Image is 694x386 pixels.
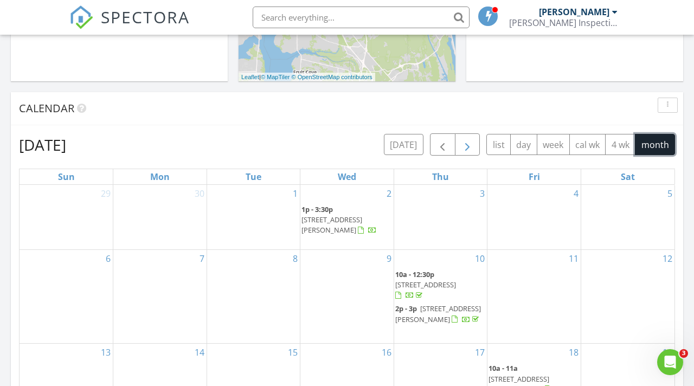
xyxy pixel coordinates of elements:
a: Go to July 15, 2025 [286,344,300,361]
span: Calendar [19,101,74,115]
td: Go to July 3, 2025 [394,185,487,249]
a: Go to July 8, 2025 [291,250,300,267]
a: Go to July 18, 2025 [567,344,581,361]
button: cal wk [569,134,606,155]
span: 3 [679,349,688,358]
a: Saturday [619,169,637,184]
a: 10a - 12:30p [STREET_ADDRESS] [395,268,486,303]
button: day [510,134,537,155]
td: Go to July 5, 2025 [581,185,674,249]
a: Go to July 10, 2025 [473,250,487,267]
a: Friday [526,169,542,184]
a: Go to July 11, 2025 [567,250,581,267]
td: Go to June 30, 2025 [113,185,207,249]
a: Go to July 9, 2025 [384,250,394,267]
a: 2p - 3p [STREET_ADDRESS][PERSON_NAME] [395,303,486,326]
a: Go to July 16, 2025 [380,344,394,361]
a: Tuesday [243,169,264,184]
button: month [635,134,675,155]
td: Go to July 11, 2025 [487,249,581,344]
span: 10a - 11a [489,363,518,373]
div: Southwell Inspections [509,17,618,28]
a: © MapTiler [261,74,290,80]
div: [PERSON_NAME] [539,7,609,17]
span: [STREET_ADDRESS][PERSON_NAME] [301,215,362,235]
td: Go to July 1, 2025 [207,185,300,249]
span: 10a - 12:30p [395,269,434,279]
a: Go to July 19, 2025 [660,344,674,361]
a: Go to June 29, 2025 [99,185,113,202]
a: © OpenStreetMap contributors [292,74,372,80]
div: | [239,73,375,82]
button: week [537,134,570,155]
h2: [DATE] [19,134,66,156]
a: Go to July 3, 2025 [478,185,487,202]
iframe: Intercom live chat [657,349,683,375]
a: Go to July 14, 2025 [192,344,207,361]
button: Next month [455,133,480,156]
img: The Best Home Inspection Software - Spectora [69,5,93,29]
a: Thursday [430,169,451,184]
span: SPECTORA [101,5,190,28]
span: 2p - 3p [395,304,417,313]
a: Go to July 13, 2025 [99,344,113,361]
a: Go to July 5, 2025 [665,185,674,202]
td: Go to July 2, 2025 [300,185,394,249]
span: [STREET_ADDRESS] [395,280,456,289]
a: 1p - 3:30p [STREET_ADDRESS][PERSON_NAME] [301,204,377,235]
button: [DATE] [384,134,423,155]
button: Previous month [430,133,455,156]
td: Go to July 8, 2025 [207,249,300,344]
a: Go to July 12, 2025 [660,250,674,267]
td: Go to July 10, 2025 [394,249,487,344]
a: Go to July 17, 2025 [473,344,487,361]
td: Go to July 7, 2025 [113,249,207,344]
a: 1p - 3:30p [STREET_ADDRESS][PERSON_NAME] [301,203,393,237]
a: Monday [148,169,172,184]
td: Go to July 9, 2025 [300,249,394,344]
button: 4 wk [605,134,635,155]
button: list [486,134,511,155]
td: Go to July 6, 2025 [20,249,113,344]
a: SPECTORA [69,15,190,37]
a: Go to June 30, 2025 [192,185,207,202]
a: Wednesday [336,169,358,184]
a: Go to July 2, 2025 [384,185,394,202]
span: [STREET_ADDRESS][PERSON_NAME] [395,304,481,324]
input: Search everything... [253,7,470,28]
a: 10a - 12:30p [STREET_ADDRESS] [395,269,456,300]
td: Go to July 4, 2025 [487,185,581,249]
a: Go to July 1, 2025 [291,185,300,202]
td: Go to June 29, 2025 [20,185,113,249]
a: Sunday [56,169,77,184]
td: Go to July 12, 2025 [581,249,674,344]
a: Leaflet [241,74,259,80]
span: 1p - 3:30p [301,204,333,214]
a: Go to July 4, 2025 [571,185,581,202]
a: 2p - 3p [STREET_ADDRESS][PERSON_NAME] [395,304,481,324]
a: Go to July 6, 2025 [104,250,113,267]
a: Go to July 7, 2025 [197,250,207,267]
